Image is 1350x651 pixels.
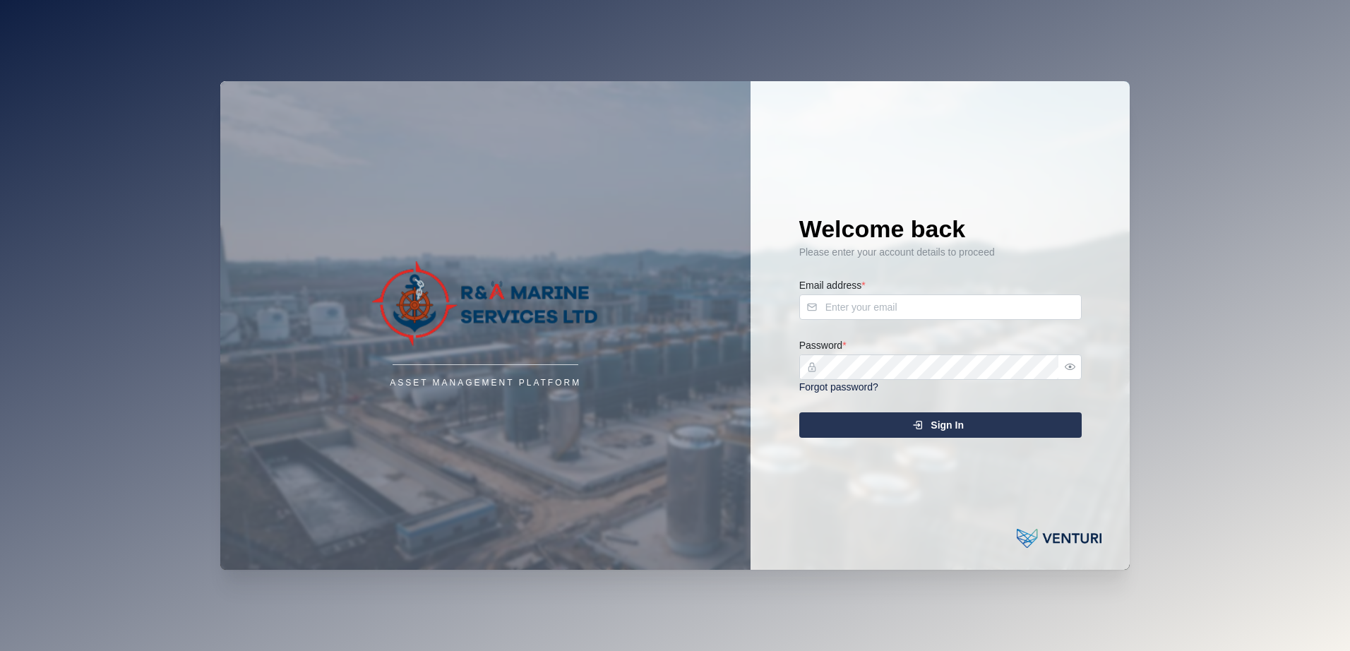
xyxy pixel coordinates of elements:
[799,278,866,294] label: Email address
[799,213,1082,244] h1: Welcome back
[799,338,847,354] label: Password
[345,261,627,346] img: Company Logo
[1017,525,1101,553] img: Powered by: Venturi
[799,294,1082,320] input: Enter your email
[799,412,1082,438] button: Sign In
[390,376,581,390] div: Asset Management Platform
[799,381,878,393] a: Forgot password?
[931,413,964,437] span: Sign In
[799,245,1082,261] div: Please enter your account details to proceed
